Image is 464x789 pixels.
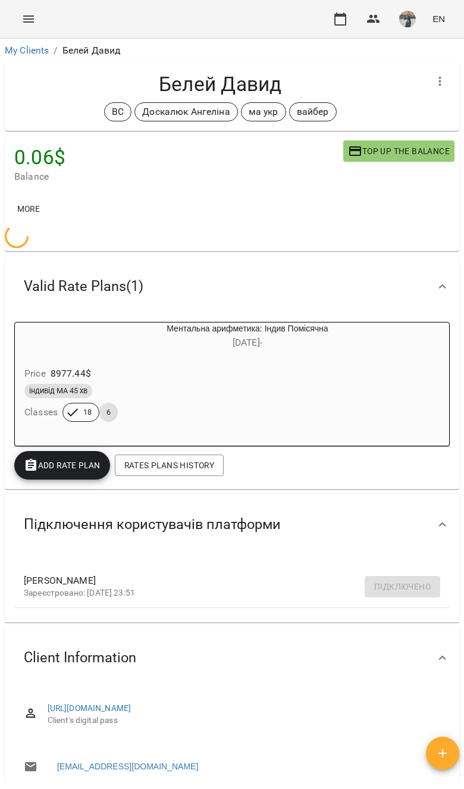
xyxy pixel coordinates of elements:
span: індивід МА 45 хв [24,386,92,396]
button: Rates Plans History [115,455,224,476]
span: More [14,202,43,216]
p: 8977.44 $ [51,367,91,381]
span: 18 [76,407,99,418]
li: / [54,43,57,58]
a: [EMAIL_ADDRESS][DOMAIN_NAME] [57,760,198,772]
p: Доскалюк Ангеліна [142,105,230,119]
div: Client Information [5,627,459,688]
span: Valid Rate Plans ( 1 ) [24,277,143,296]
span: Client's digital pass [48,715,440,727]
button: EN [428,8,450,30]
h4: Белей Давид [14,72,426,96]
h4: 0.06 $ [14,145,343,170]
div: ВС [104,102,131,121]
p: Белей Давид [62,43,121,58]
img: 1de154b3173ed78b8959c7a2fc753f2d.jpeg [399,11,416,27]
button: Top up the balance [343,140,454,162]
span: Client Information [24,649,136,667]
nav: breadcrumb [5,43,459,58]
span: [DATE] - [233,337,262,348]
span: Top up the balance [348,144,450,158]
p: ВС [112,105,124,119]
h6: Price [24,365,46,382]
button: More [10,198,48,220]
p: вайбер [297,105,329,119]
span: Balance [14,170,343,184]
p: ма укр [249,105,278,119]
div: Ментальна арифметика: Індив Помісячна [15,323,72,351]
span: EN [432,12,445,25]
span: Підключення користувачів платформи [24,515,281,534]
div: Ментальна арифметика: Індив Помісячна [72,323,423,351]
button: Menu [14,5,43,33]
button: Add Rate plan [14,451,110,480]
a: My Clients [5,45,49,56]
p: Зареєстровано: [DATE] 23:51 [24,587,421,599]
button: Ментальна арифметика: Індив Помісячна[DATE]- Price8977.44$індивід МА 45 хвClasses186 [15,323,423,436]
span: Add Rate plan [24,458,101,472]
div: Підключення користувачів платформи [5,494,459,555]
div: ма укр [241,102,286,121]
span: [PERSON_NAME] [24,574,421,588]
div: вайбер [289,102,337,121]
div: Valid Rate Plans(1) [5,256,459,317]
span: 6 [99,407,118,418]
h6: Classes [24,404,58,421]
a: [URL][DOMAIN_NAME] [48,703,131,713]
span: Rates Plans History [124,458,214,472]
div: Доскалюк Ангеліна [134,102,238,121]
